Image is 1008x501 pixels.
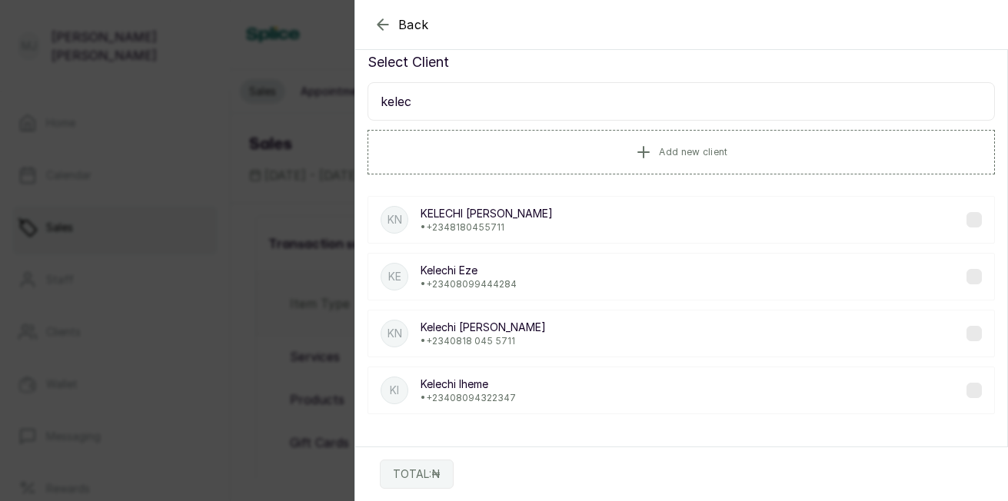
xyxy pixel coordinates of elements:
button: Back [374,15,429,34]
p: Kelechi [PERSON_NAME] [421,320,546,335]
p: Kelechi Eze [421,263,517,278]
p: KELECHI [PERSON_NAME] [421,206,553,221]
span: Add new client [659,146,727,158]
p: TOTAL: ₦ [393,466,441,482]
input: Search for a client by name, phone number, or email. [368,82,995,121]
p: Kelechi Iheme [421,377,516,392]
p: • +234 8180455711 [421,221,553,234]
p: KI [390,383,399,398]
p: KN [388,326,402,341]
button: Add new client [368,130,995,174]
p: Select Client [368,51,995,73]
p: • +234 0818 045 5711 [421,335,546,347]
span: Back [398,15,429,34]
p: • +234 08099444284 [421,278,517,290]
p: KE [388,269,401,284]
p: KN [388,212,402,227]
p: • +234 08094322347 [421,392,516,404]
